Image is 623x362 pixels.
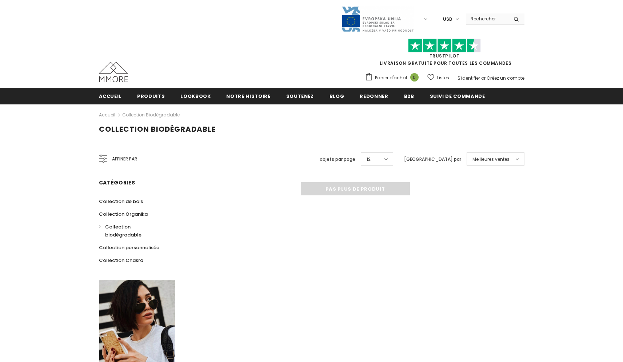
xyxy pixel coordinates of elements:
[408,39,481,53] img: Faites confiance aux étoiles pilotes
[226,88,270,104] a: Notre histoire
[341,16,414,22] a: Javni Razpis
[99,62,128,82] img: Cas MMORE
[99,254,143,267] a: Collection Chakra
[99,93,122,100] span: Accueil
[375,74,407,81] span: Panier d'achat
[365,42,524,66] span: LIVRAISON GRATUITE POUR TOUTES LES COMMANDES
[122,112,180,118] a: Collection biodégradable
[286,93,314,100] span: soutenez
[330,88,344,104] a: Blog
[99,111,115,119] a: Accueil
[99,124,216,134] span: Collection biodégradable
[437,74,449,81] span: Listes
[481,75,486,81] span: or
[137,88,165,104] a: Produits
[330,93,344,100] span: Blog
[105,223,141,238] span: Collection biodégradable
[360,88,388,104] a: Redonner
[430,53,460,59] a: TrustPilot
[360,93,388,100] span: Redonner
[472,156,510,163] span: Meilleures ventes
[137,93,165,100] span: Produits
[365,72,422,83] a: Panier d'achat 0
[180,93,211,100] span: Lookbook
[404,88,414,104] a: B2B
[341,6,414,32] img: Javni Razpis
[99,195,143,208] a: Collection de bois
[226,93,270,100] span: Notre histoire
[286,88,314,104] a: soutenez
[99,211,148,218] span: Collection Organika
[99,241,159,254] a: Collection personnalisée
[430,88,485,104] a: Suivi de commande
[99,244,159,251] span: Collection personnalisée
[443,16,452,23] span: USD
[180,88,211,104] a: Lookbook
[99,208,148,220] a: Collection Organika
[99,257,143,264] span: Collection Chakra
[430,93,485,100] span: Suivi de commande
[99,198,143,205] span: Collection de bois
[410,73,419,81] span: 0
[99,179,135,186] span: Catégories
[99,220,167,241] a: Collection biodégradable
[320,156,355,163] label: objets par page
[466,13,508,24] input: Search Site
[404,156,461,163] label: [GEOGRAPHIC_DATA] par
[427,71,449,84] a: Listes
[112,155,137,163] span: Affiner par
[404,93,414,100] span: B2B
[99,88,122,104] a: Accueil
[487,75,524,81] a: Créez un compte
[367,156,371,163] span: 12
[458,75,480,81] a: S'identifier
